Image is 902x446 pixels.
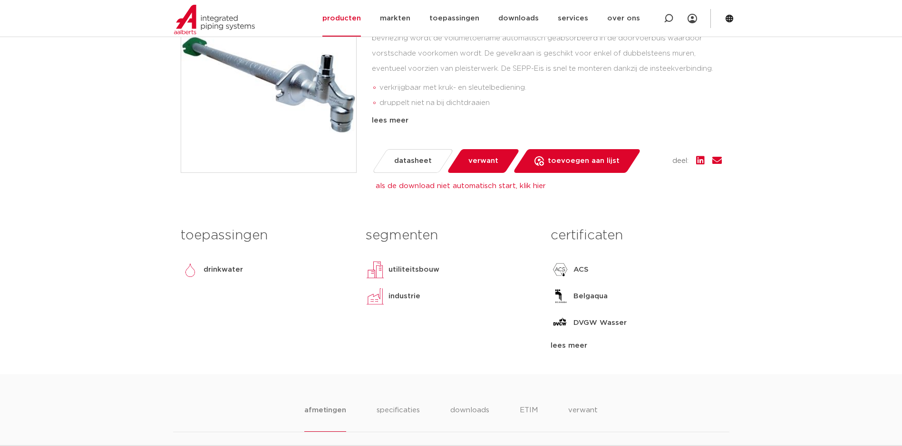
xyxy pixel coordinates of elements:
li: verwant [568,405,598,432]
div: lees meer [551,340,721,351]
li: afmetingen [304,405,346,432]
h3: toepassingen [181,226,351,245]
p: industrie [388,291,420,302]
span: datasheet [394,153,432,169]
img: DVGW Wasser [551,313,570,332]
img: utiliteitsbouw [366,260,385,279]
span: verwant [468,153,498,169]
a: verwant [446,149,520,173]
img: industrie [366,287,385,306]
li: ETIM [520,405,538,432]
li: druppelt niet na bij dichtdraaien [379,95,722,111]
p: utiliteitsbouw [388,264,439,275]
li: verkrijgbaar met kruk- en sleutelbediening. [379,80,722,95]
h3: certificaten [551,226,721,245]
li: specificaties [377,405,420,432]
a: datasheet [371,149,454,173]
img: Belgaqua [551,287,570,306]
span: toevoegen aan lijst [548,153,620,169]
a: als de download niet automatisch start, klik hier [376,182,546,190]
div: De 8044 SEPP-Eis is een vorstbestendige gevelkraan die niet nadruppelt bij het dichtdraaien. Bij ... [372,16,722,111]
p: Belgaqua [573,291,608,302]
div: lees meer [372,115,722,126]
p: DVGW Wasser [573,317,627,329]
li: eenvoudige en snelle montage dankzij insteekverbinding [379,111,722,126]
span: deel: [672,155,689,167]
h3: segmenten [366,226,536,245]
p: drinkwater [204,264,243,275]
img: ACS [551,260,570,279]
img: drinkwater [181,260,200,279]
p: ACS [573,264,589,275]
li: downloads [450,405,489,432]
